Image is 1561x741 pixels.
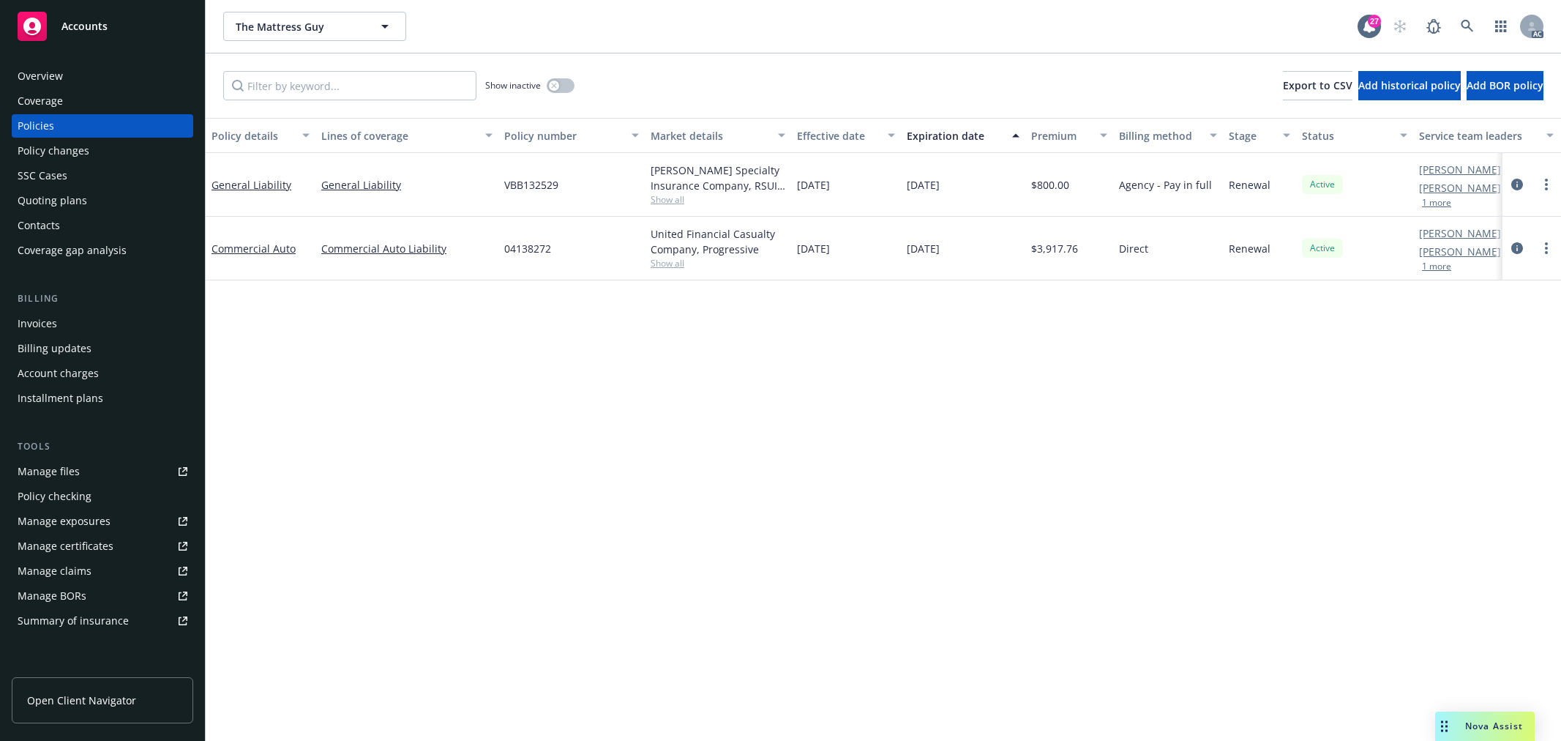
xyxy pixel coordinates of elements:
div: Effective date [797,128,879,144]
button: Add BOR policy [1467,71,1543,100]
div: Manage claims [18,559,91,583]
div: Policy checking [18,485,91,508]
a: Summary of insurance [12,609,193,633]
a: Policy changes [12,139,193,163]
a: [PERSON_NAME] [1419,244,1501,259]
div: Coverage gap analysis [18,239,127,262]
a: Search [1453,12,1482,41]
a: General Liability [321,177,493,193]
a: Quoting plans [12,189,193,212]
span: [DATE] [797,177,830,193]
div: Status [1302,128,1391,144]
div: Billing updates [18,337,91,360]
div: SSC Cases [18,164,67,187]
input: Filter by keyword... [223,71,476,100]
button: The Mattress Guy [223,12,406,41]
button: Stage [1223,118,1296,153]
span: 04138272 [504,241,551,256]
button: Nova Assist [1435,712,1535,741]
a: more [1538,176,1555,193]
button: Status [1296,118,1413,153]
span: VBB132529 [504,177,558,193]
button: Effective date [791,118,901,153]
a: Policies [12,114,193,138]
a: Manage exposures [12,510,193,533]
span: Renewal [1229,177,1270,193]
a: Commercial Auto [211,242,296,256]
a: Manage claims [12,559,193,583]
div: Contacts [18,214,60,237]
span: Open Client Navigator [27,693,136,708]
button: Add historical policy [1358,71,1461,100]
span: Direct [1119,241,1148,256]
a: Accounts [12,6,193,47]
span: Nova Assist [1465,720,1523,732]
a: Invoices [12,312,193,335]
span: Renewal [1229,241,1270,256]
button: Policy details [206,118,315,153]
button: Market details [645,118,791,153]
a: General Liability [211,178,291,192]
div: Stage [1229,128,1274,144]
a: Billing updates [12,337,193,360]
span: The Mattress Guy [236,19,362,34]
a: Contacts [12,214,193,237]
a: circleInformation [1508,239,1526,257]
a: Coverage [12,89,193,113]
button: Premium [1025,118,1113,153]
a: SSC Cases [12,164,193,187]
a: circleInformation [1508,176,1526,193]
a: [PERSON_NAME] [1419,180,1501,196]
div: Drag to move [1435,712,1453,741]
div: Policy changes [18,139,89,163]
span: Add historical policy [1358,78,1461,92]
span: Active [1308,178,1337,191]
div: Tools [12,439,193,454]
button: Expiration date [901,118,1025,153]
div: Policy details [211,128,293,144]
a: Manage BORs [12,584,193,608]
button: Lines of coverage [315,118,498,153]
div: Coverage [18,89,63,113]
span: Show all [651,257,785,269]
div: Quoting plans [18,189,87,212]
div: Manage exposures [18,510,111,533]
span: Active [1308,242,1337,255]
a: [PERSON_NAME] [1419,226,1501,241]
button: 1 more [1422,262,1451,271]
span: [DATE] [907,177,940,193]
a: Account charges [12,362,193,385]
span: $3,917.76 [1031,241,1078,256]
a: Coverage gap analysis [12,239,193,262]
div: 27 [1368,15,1381,28]
div: Lines of coverage [321,128,476,144]
div: Overview [18,64,63,88]
span: [DATE] [907,241,940,256]
span: Agency - Pay in full [1119,177,1212,193]
a: Overview [12,64,193,88]
div: Billing method [1119,128,1201,144]
div: Invoices [18,312,57,335]
button: Policy number [498,118,645,153]
div: Manage BORs [18,584,86,608]
a: Report a Bug [1419,12,1448,41]
span: Add BOR policy [1467,78,1543,92]
button: Service team leaders [1413,118,1560,153]
span: Export to CSV [1283,78,1352,92]
button: 1 more [1422,198,1451,207]
span: Accounts [61,21,108,32]
button: Billing method [1113,118,1223,153]
div: Manage files [18,460,80,483]
div: Expiration date [907,128,1003,144]
a: Start snowing [1385,12,1415,41]
div: United Financial Casualty Company, Progressive [651,226,785,257]
div: Summary of insurance [18,609,129,633]
div: Premium [1031,128,1091,144]
div: Market details [651,128,769,144]
a: Installment plans [12,387,193,410]
span: Show inactive [485,79,541,92]
div: Service team leaders [1419,128,1538,144]
div: Policies [18,114,54,138]
span: [DATE] [797,241,830,256]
